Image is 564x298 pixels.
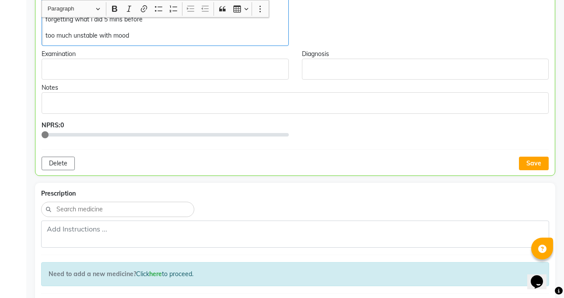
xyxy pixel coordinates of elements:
[41,189,549,198] div: Prescription
[44,2,104,16] button: Paragraph
[42,121,289,130] div: NPRS:
[48,4,93,14] span: Paragraph
[149,270,162,278] a: here
[56,204,189,214] input: Search medicine
[42,83,549,92] div: Notes
[60,121,64,129] span: 0
[42,49,289,59] div: Examination
[42,92,549,113] div: Rich Text Editor, main
[527,263,555,289] iframe: chat widget
[41,262,549,286] div: Click to proceed.
[519,157,549,170] button: Save
[302,59,549,80] div: Rich Text Editor, main
[46,15,284,24] p: forgetting what i did 5 mins before
[49,270,136,278] strong: Need to add a new medicine?
[302,49,549,59] div: Diagnosis
[46,31,284,40] p: too much unstable with mood
[42,59,289,80] div: Rich Text Editor, main
[42,157,75,170] button: Delete
[42,0,269,17] div: Editor toolbar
